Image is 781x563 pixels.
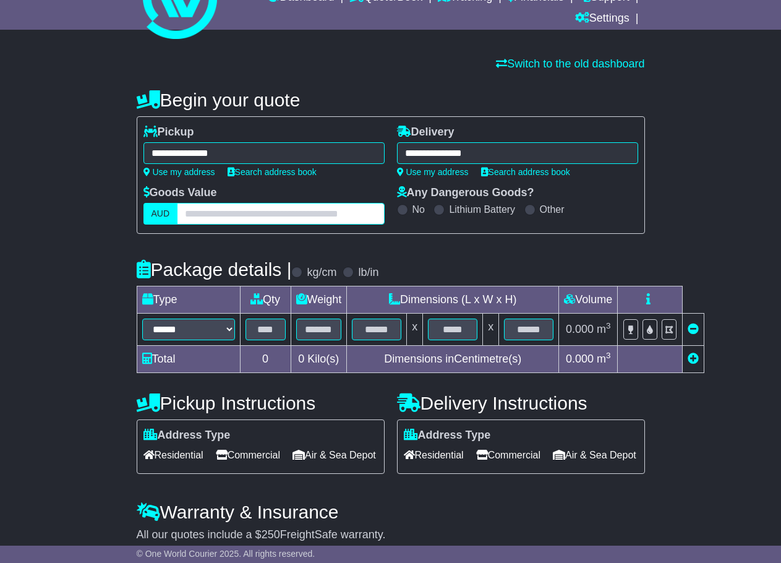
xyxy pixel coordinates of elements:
[540,204,565,215] label: Other
[688,353,699,365] a: Add new item
[143,126,194,139] label: Pickup
[137,502,645,522] h4: Warranty & Insurance
[566,323,594,335] span: 0.000
[496,58,644,70] a: Switch to the old dashboard
[397,167,469,177] a: Use my address
[262,528,280,541] span: 250
[566,353,594,365] span: 0.000
[143,186,217,200] label: Goods Value
[143,203,178,225] label: AUD
[137,549,315,559] span: © One World Courier 2025. All rights reserved.
[228,167,317,177] a: Search address book
[298,353,304,365] span: 0
[137,346,240,373] td: Total
[449,204,515,215] label: Lithium Battery
[216,445,280,465] span: Commercial
[143,167,215,177] a: Use my address
[137,528,645,542] div: All our quotes include a $ FreightSafe warranty.
[404,429,491,442] label: Address Type
[397,393,645,413] h4: Delivery Instructions
[397,186,534,200] label: Any Dangerous Goods?
[240,286,291,314] td: Qty
[143,445,203,465] span: Residential
[137,393,385,413] h4: Pickup Instructions
[407,314,423,346] td: x
[553,445,636,465] span: Air & Sea Depot
[137,90,645,110] h4: Begin your quote
[404,445,464,465] span: Residential
[347,286,559,314] td: Dimensions (L x W x H)
[575,9,629,30] a: Settings
[292,445,376,465] span: Air & Sea Depot
[358,266,378,280] label: lb/in
[412,204,425,215] label: No
[291,346,347,373] td: Kilo(s)
[143,429,231,442] label: Address Type
[137,259,292,280] h4: Package details |
[606,321,611,330] sup: 3
[688,323,699,335] a: Remove this item
[137,286,240,314] td: Type
[307,266,336,280] label: kg/cm
[606,351,611,360] sup: 3
[476,445,540,465] span: Commercial
[240,346,291,373] td: 0
[347,346,559,373] td: Dimensions in Centimetre(s)
[597,323,611,335] span: m
[397,126,455,139] label: Delivery
[559,286,618,314] td: Volume
[597,353,611,365] span: m
[481,167,570,177] a: Search address book
[483,314,499,346] td: x
[291,286,347,314] td: Weight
